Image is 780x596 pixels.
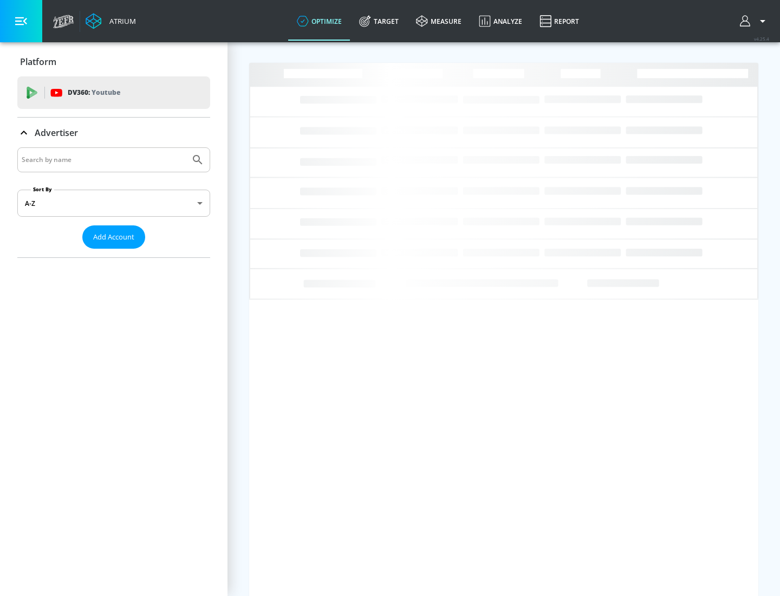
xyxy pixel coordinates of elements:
[17,249,210,257] nav: list of Advertiser
[470,2,531,41] a: Analyze
[17,118,210,148] div: Advertiser
[105,16,136,26] div: Atrium
[754,36,769,42] span: v 4.25.4
[20,56,56,68] p: Platform
[407,2,470,41] a: measure
[68,87,120,99] p: DV360:
[82,225,145,249] button: Add Account
[86,13,136,29] a: Atrium
[22,153,186,167] input: Search by name
[17,47,210,77] div: Platform
[531,2,588,41] a: Report
[17,147,210,257] div: Advertiser
[92,87,120,98] p: Youtube
[288,2,350,41] a: optimize
[17,76,210,109] div: DV360: Youtube
[350,2,407,41] a: Target
[93,231,134,243] span: Add Account
[35,127,78,139] p: Advertiser
[31,186,54,193] label: Sort By
[17,190,210,217] div: A-Z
